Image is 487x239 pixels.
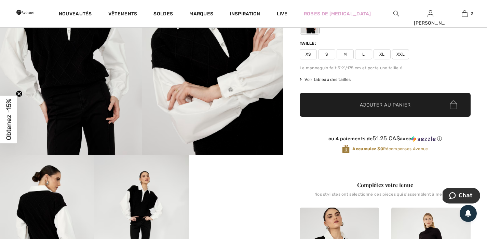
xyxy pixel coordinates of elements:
[300,65,471,71] div: Le mannequin fait 5'9"/175 cm et porte une taille 6.
[300,135,471,142] div: ou 4 paiements de avec
[352,146,428,152] span: Récompenses Avenue
[318,49,335,59] span: S
[392,49,409,59] span: XXL
[352,146,383,151] strong: Accumulez 30
[153,11,173,18] a: Soldes
[16,5,34,19] img: 1ère Avenue
[300,135,471,144] div: ou 4 paiements de51.25 CA$avecSezzle Cliquez pour en savoir plus sur Sezzle
[411,136,436,142] img: Sezzle
[189,155,283,202] video: Your browser does not support the video tag.
[428,10,433,18] img: Mes infos
[355,49,372,59] span: L
[230,11,260,18] span: Inspiration
[443,188,480,205] iframe: Ouvre un widget dans lequel vous pouvez chatter avec l’un de nos agents
[428,10,433,17] a: Se connecter
[59,11,92,18] a: Nouveautés
[189,11,213,18] a: Marques
[414,19,447,27] div: [PERSON_NAME]
[108,11,137,18] a: Vêtements
[304,10,371,17] a: Robes de [MEDICAL_DATA]
[337,49,354,59] span: M
[277,10,287,17] a: Live
[374,49,391,59] span: XL
[360,101,411,109] span: Ajouter au panier
[300,76,351,83] span: Voir tableau des tailles
[300,49,317,59] span: XS
[300,93,471,117] button: Ajouter au panier
[393,10,399,18] img: recherche
[301,8,319,33] div: Noir/Blanc Cassé
[300,181,471,189] div: Complétez votre tenue
[5,99,13,140] span: Obtenez -15%
[16,90,23,97] button: Close teaser
[373,135,400,142] span: 51.25 CA$
[342,144,350,154] img: Récompenses Avenue
[448,10,481,18] a: 3
[462,10,468,18] img: Mon panier
[450,100,457,109] img: Bag.svg
[471,11,473,17] span: 3
[300,40,317,46] div: Taille:
[300,192,471,202] div: Nos stylistes ont sélectionné ces pièces qui s'assemblent à merveille.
